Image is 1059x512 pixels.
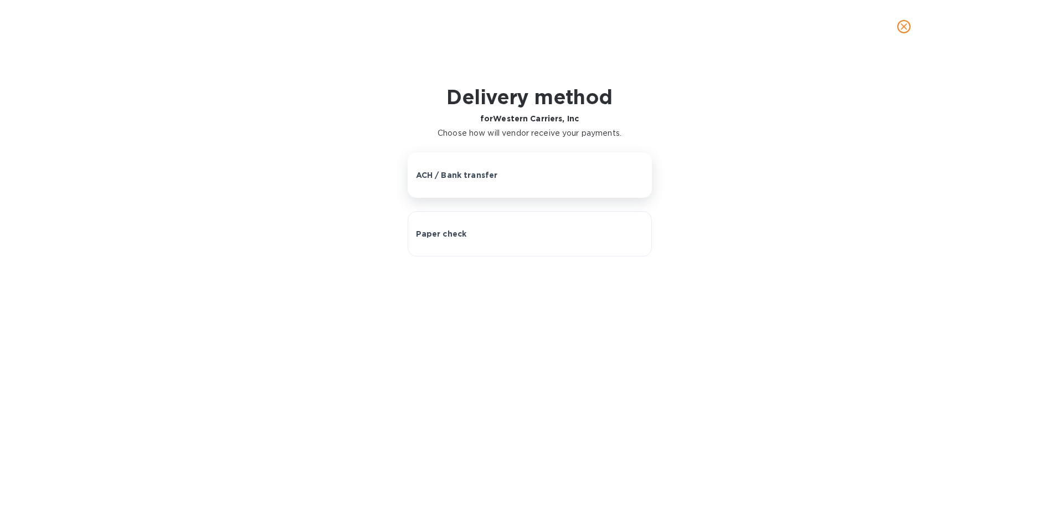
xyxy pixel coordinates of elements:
h1: Delivery method [438,85,621,109]
button: Paper check [408,211,652,257]
button: close [891,13,917,40]
b: for Western Carriers, Inc [480,114,579,123]
button: ACH / Bank transfer [408,152,652,198]
p: ACH / Bank transfer [416,170,498,181]
p: Paper check [416,228,467,239]
p: Choose how will vendor receive your payments. [438,127,621,139]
